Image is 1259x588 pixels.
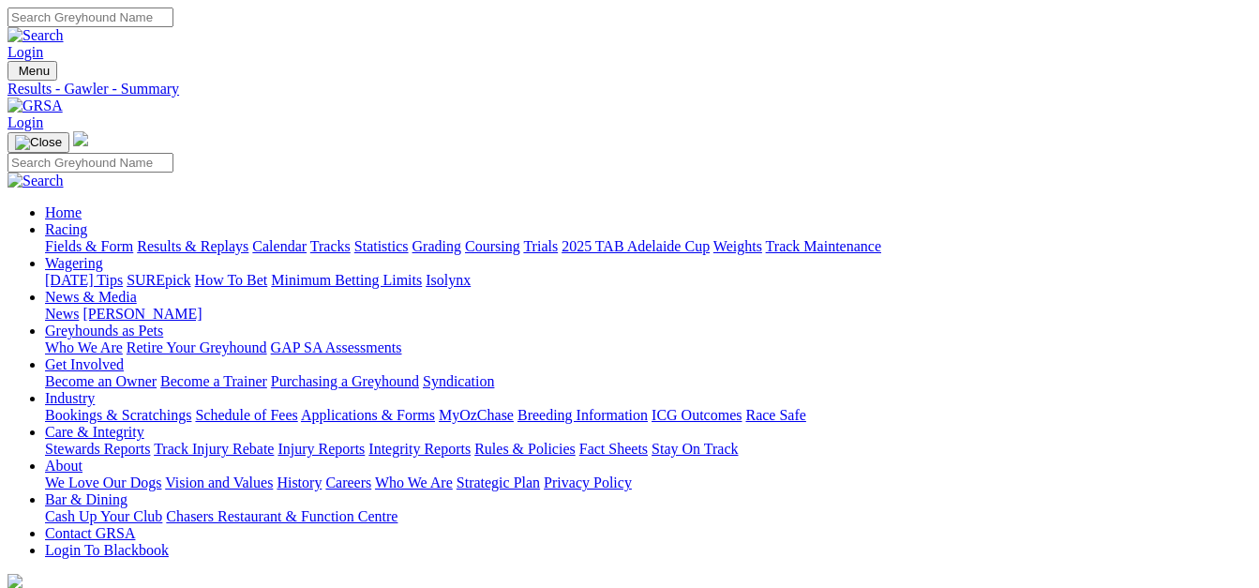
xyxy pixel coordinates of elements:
[45,373,157,389] a: Become an Owner
[45,542,169,558] a: Login To Blackbook
[457,475,540,490] a: Strategic Plan
[137,238,248,254] a: Results & Replays
[127,272,190,288] a: SUREpick
[45,238,133,254] a: Fields & Form
[652,407,742,423] a: ICG Outcomes
[45,458,82,474] a: About
[45,475,1252,491] div: About
[45,508,162,524] a: Cash Up Your Club
[544,475,632,490] a: Privacy Policy
[354,238,409,254] a: Statistics
[45,390,95,406] a: Industry
[127,339,267,355] a: Retire Your Greyhound
[368,441,471,457] a: Integrity Reports
[517,407,648,423] a: Breeding Information
[412,238,461,254] a: Grading
[252,238,307,254] a: Calendar
[277,441,365,457] a: Injury Reports
[45,204,82,220] a: Home
[652,441,738,457] a: Stay On Track
[271,272,422,288] a: Minimum Betting Limits
[7,173,64,189] img: Search
[7,98,63,114] img: GRSA
[15,135,62,150] img: Close
[579,441,648,457] a: Fact Sheets
[45,306,1252,323] div: News & Media
[325,475,371,490] a: Careers
[7,132,69,153] button: Toggle navigation
[45,272,123,288] a: [DATE] Tips
[45,339,1252,356] div: Greyhounds as Pets
[82,306,202,322] a: [PERSON_NAME]
[45,424,144,440] a: Care & Integrity
[45,407,191,423] a: Bookings & Scratchings
[45,255,103,271] a: Wagering
[7,8,173,27] input: Search
[154,441,274,457] a: Track Injury Rebate
[745,407,805,423] a: Race Safe
[195,272,268,288] a: How To Bet
[7,61,57,81] button: Toggle navigation
[277,475,322,490] a: History
[45,373,1252,390] div: Get Involved
[474,441,576,457] a: Rules & Policies
[301,407,435,423] a: Applications & Forms
[45,339,123,355] a: Who We Are
[45,525,135,541] a: Contact GRSA
[7,27,64,44] img: Search
[713,238,762,254] a: Weights
[45,221,87,237] a: Racing
[45,508,1252,525] div: Bar & Dining
[45,272,1252,289] div: Wagering
[310,238,351,254] a: Tracks
[165,475,273,490] a: Vision and Values
[195,407,297,423] a: Schedule of Fees
[465,238,520,254] a: Coursing
[45,441,150,457] a: Stewards Reports
[423,373,494,389] a: Syndication
[45,441,1252,458] div: Care & Integrity
[426,272,471,288] a: Isolynx
[45,306,79,322] a: News
[45,238,1252,255] div: Racing
[160,373,267,389] a: Become a Trainer
[45,323,163,339] a: Greyhounds as Pets
[45,475,161,490] a: We Love Our Dogs
[439,407,514,423] a: MyOzChase
[45,491,127,507] a: Bar & Dining
[45,407,1252,424] div: Industry
[7,44,43,60] a: Login
[523,238,558,254] a: Trials
[562,238,710,254] a: 2025 TAB Adelaide Cup
[73,131,88,146] img: logo-grsa-white.png
[271,339,402,355] a: GAP SA Assessments
[375,475,453,490] a: Who We Are
[7,114,43,130] a: Login
[166,508,397,524] a: Chasers Restaurant & Function Centre
[7,81,1252,98] a: Results - Gawler - Summary
[7,153,173,173] input: Search
[766,238,881,254] a: Track Maintenance
[45,356,124,372] a: Get Involved
[19,64,50,78] span: Menu
[45,289,137,305] a: News & Media
[271,373,419,389] a: Purchasing a Greyhound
